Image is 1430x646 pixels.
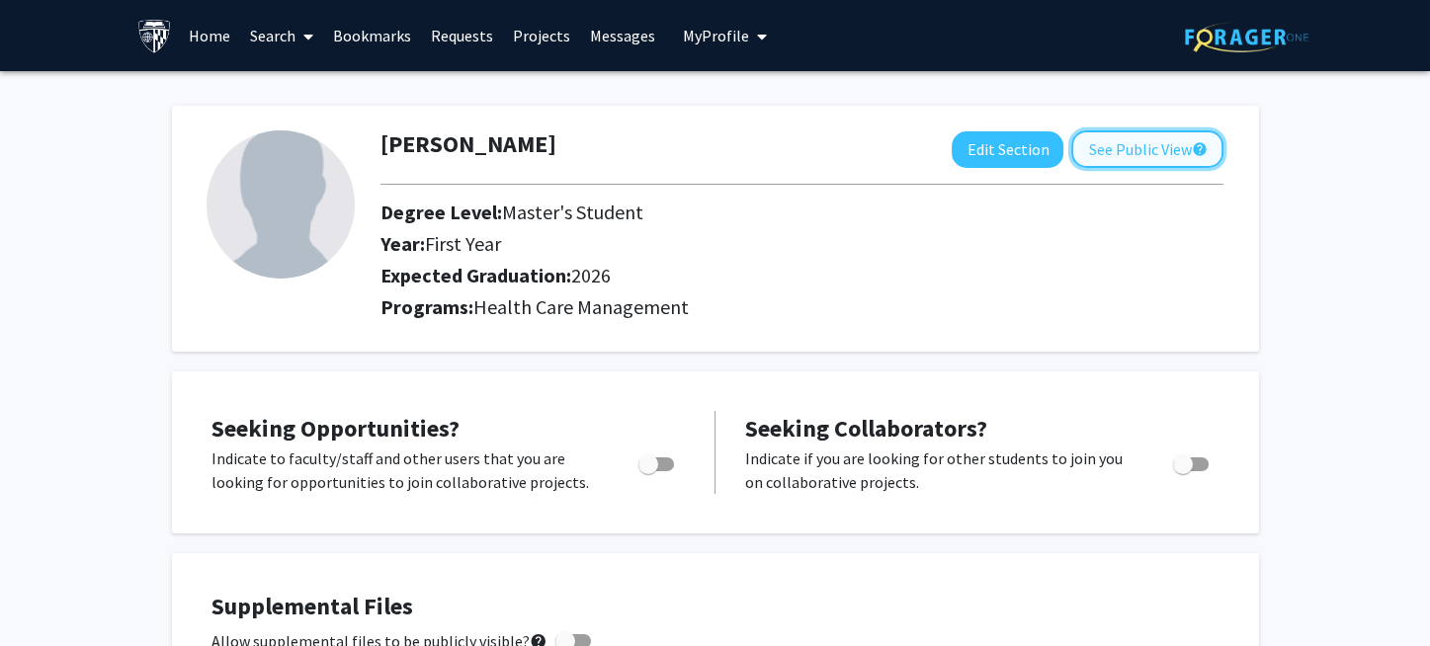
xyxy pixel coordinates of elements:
iframe: Chat [15,557,84,631]
span: Health Care Management [473,294,689,319]
span: 2026 [571,263,611,287]
a: Projects [503,1,580,70]
a: Search [240,1,323,70]
p: Indicate to faculty/staff and other users that you are looking for opportunities to join collabor... [211,446,601,494]
a: Messages [580,1,665,70]
p: Indicate if you are looking for other students to join you on collaborative projects. [745,446,1136,494]
h2: Programs: [380,295,1223,319]
a: Requests [421,1,503,70]
h1: [PERSON_NAME] [380,130,556,159]
button: Edit Section [952,131,1063,168]
span: Seeking Collaborators? [745,413,987,444]
a: Bookmarks [323,1,421,70]
img: Profile Picture [207,130,355,279]
img: Johns Hopkins University Logo [137,19,172,53]
h2: Expected Graduation: [380,264,1053,287]
span: Master's Student [502,200,643,224]
span: My Profile [683,26,749,45]
img: ForagerOne Logo [1185,22,1308,52]
mat-icon: help [1191,137,1207,161]
div: Toggle [631,446,685,476]
h2: Degree Level: [380,201,1053,224]
h2: Year: [380,232,1053,256]
button: See Public View [1071,130,1223,168]
a: Home [179,1,240,70]
span: Seeking Opportunities? [211,413,460,444]
h4: Supplemental Files [211,593,1220,621]
span: First Year [425,231,501,256]
div: Toggle [1165,446,1220,476]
